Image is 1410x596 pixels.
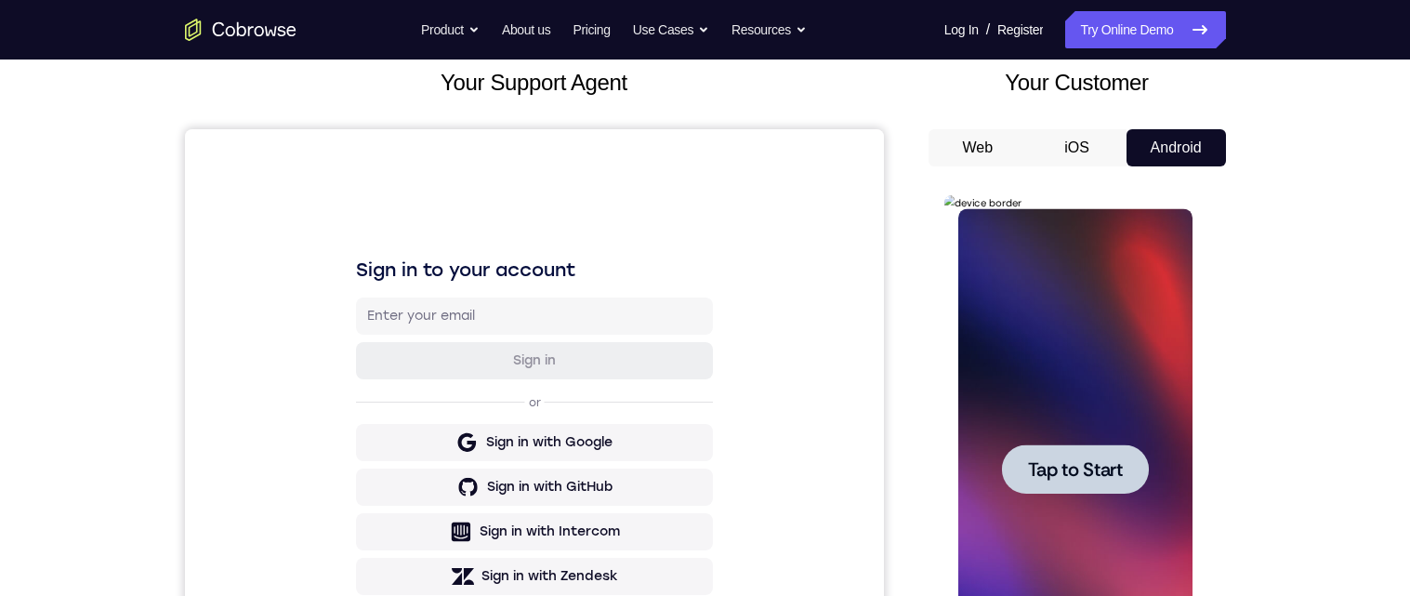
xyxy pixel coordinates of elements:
[84,265,178,284] span: Tap to Start
[573,11,610,48] a: Pricing
[302,349,428,367] div: Sign in with GitHub
[731,11,807,48] button: Resources
[1127,129,1226,166] button: Android
[502,11,550,48] a: About us
[997,11,1043,48] a: Register
[185,66,884,99] h2: Your Support Agent
[171,295,528,332] button: Sign in with Google
[1065,11,1225,48] a: Try Online Demo
[340,266,360,281] p: or
[633,11,709,48] button: Use Cases
[58,249,204,298] button: Tap to Start
[929,66,1226,99] h2: Your Customer
[944,11,979,48] a: Log In
[171,384,528,421] button: Sign in with Intercom
[1027,129,1127,166] button: iOS
[929,129,1028,166] button: Web
[295,393,435,412] div: Sign in with Intercom
[171,481,528,496] p: Don't have an account?
[171,339,528,377] button: Sign in with GitHub
[986,19,990,41] span: /
[185,19,296,41] a: Go to the home page
[296,438,433,457] div: Sign in with Zendesk
[301,304,428,323] div: Sign in with Google
[171,429,528,466] button: Sign in with Zendesk
[314,482,446,495] a: Create a new account
[421,11,480,48] button: Product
